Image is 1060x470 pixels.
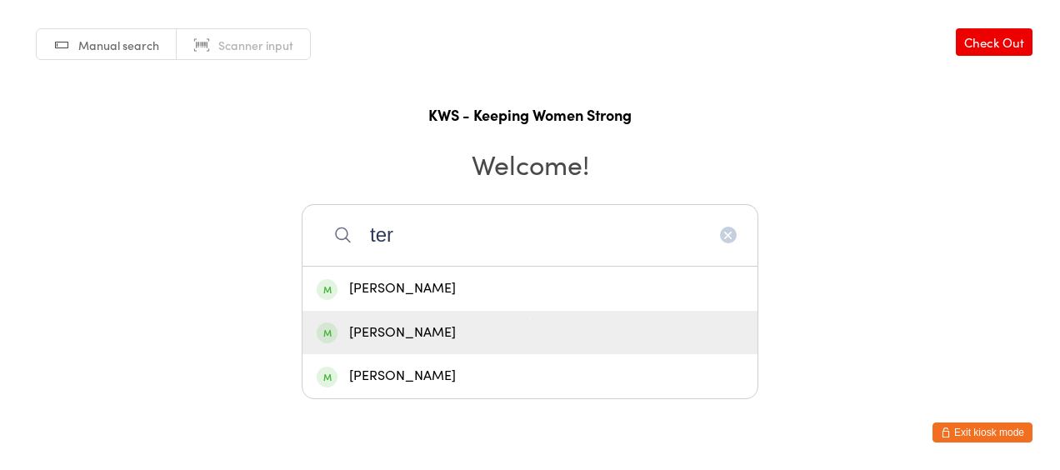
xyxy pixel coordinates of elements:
button: Exit kiosk mode [932,422,1032,442]
h2: Welcome! [17,145,1043,182]
span: Scanner input [218,37,293,53]
div: [PERSON_NAME] [317,322,743,344]
div: [PERSON_NAME] [317,365,743,387]
a: Check Out [956,28,1032,56]
span: Manual search [78,37,159,53]
input: Search [302,204,758,266]
h1: KWS - Keeping Women Strong [17,104,1043,125]
div: [PERSON_NAME] [317,277,743,300]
